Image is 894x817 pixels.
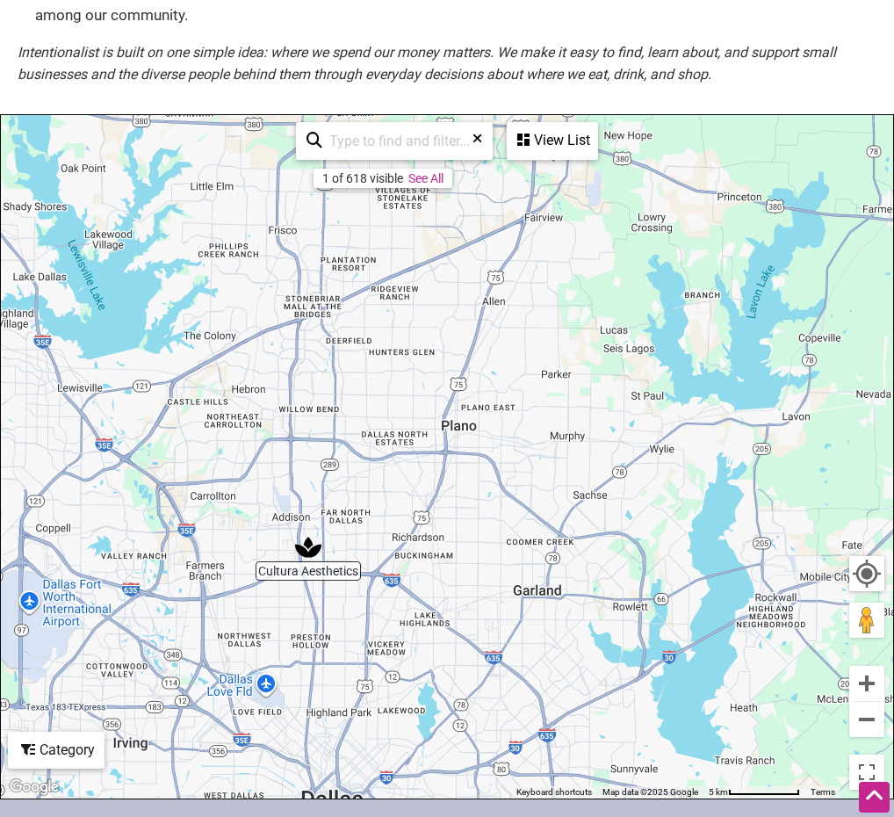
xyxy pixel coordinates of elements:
img: Google [5,776,63,799]
button: Drag Pegman onto the map to open Street View [849,603,884,638]
span: 5 km [709,787,728,797]
button: Your Location [849,556,884,591]
a: See All [408,171,443,185]
a: Open this area in Google Maps (opens a new window) [5,776,63,799]
button: Zoom in [849,666,884,701]
button: Map Scale: 5 km per 78 pixels [703,786,805,799]
span: Map data ©2025 Google [602,787,698,797]
div: View List [508,124,596,157]
button: Zoom out [849,702,884,737]
div: Type to search and filter [296,122,493,160]
div: Cultura Aesthetics [295,534,321,560]
div: Filter by category [8,732,105,769]
div: See a list of the visible businesses [507,122,598,160]
a: Terms [811,787,835,797]
div: Category [10,734,103,767]
button: Keyboard shortcuts [516,786,592,799]
div: 1 of 618 visible [322,171,403,185]
button: Toggle fullscreen view [849,755,884,790]
em: Intentionalist is built on one simple idea: where we spend our money matters. We make it easy to ... [18,44,836,83]
input: Type to find and filter... [322,124,481,158]
div: Scroll Back to Top [859,782,890,813]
